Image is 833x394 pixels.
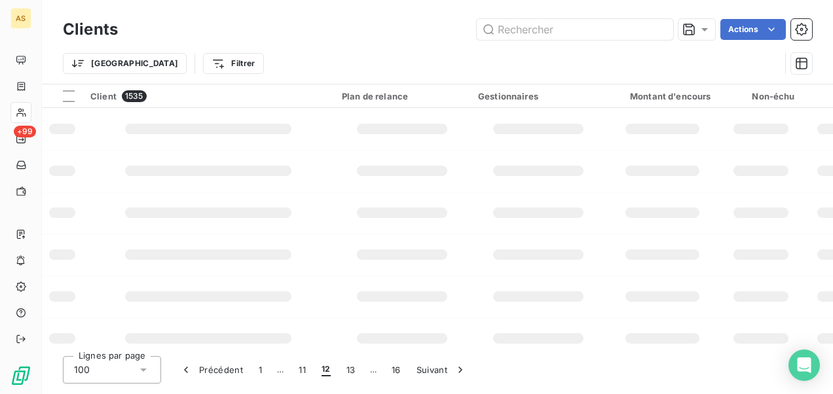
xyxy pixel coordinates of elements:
button: Suivant [409,356,475,384]
button: 13 [339,356,363,384]
span: +99 [14,126,36,137]
span: 100 [74,363,90,376]
h3: Clients [63,18,118,41]
button: Actions [720,19,786,40]
div: AS [10,8,31,29]
span: Client [90,91,117,101]
button: 16 [384,356,409,384]
span: 12 [322,363,331,376]
div: Plan de relance [342,91,462,101]
button: Filtrer [203,53,263,74]
div: Gestionnaires [478,91,599,101]
button: Précédent [172,356,251,384]
div: Non-échu [727,91,795,101]
button: 12 [314,356,339,384]
button: 11 [291,356,314,384]
button: 1 [251,356,270,384]
span: … [270,359,291,380]
input: Rechercher [477,19,673,40]
span: 1535 [122,90,147,102]
img: Logo LeanPay [10,365,31,386]
div: Open Intercom Messenger [788,349,820,381]
span: … [363,359,384,380]
button: [GEOGRAPHIC_DATA] [63,53,187,74]
div: Montant d'encours [614,91,711,101]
